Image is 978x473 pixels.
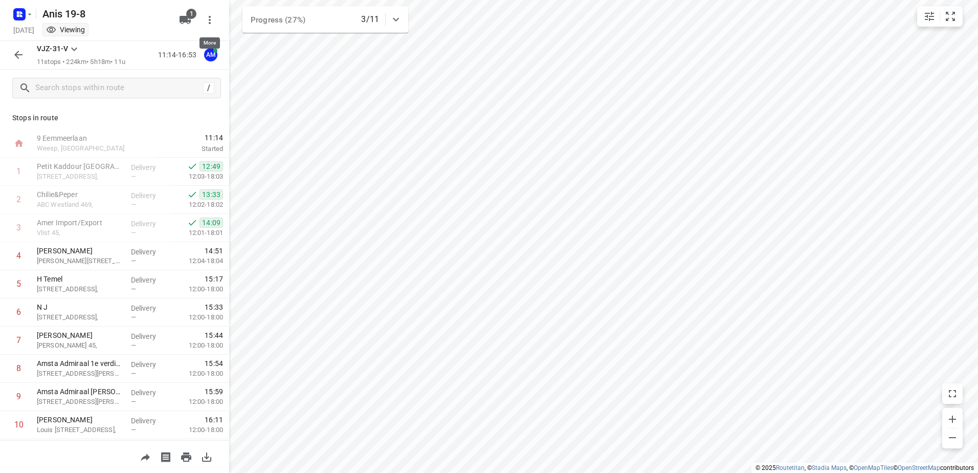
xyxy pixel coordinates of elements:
[37,256,123,266] p: Martini van Geffenstraat 29C,
[176,451,196,461] span: Print route
[131,285,136,293] span: —
[131,257,136,265] span: —
[46,25,85,35] div: You are currently in view mode. To make any changes, go to edit project.
[205,358,223,369] span: 15:54
[172,312,223,322] p: 12:00-18:00
[251,15,305,25] span: Progress (27%)
[172,284,223,294] p: 12:00-18:00
[172,228,223,238] p: 12:01-18:01
[131,219,169,229] p: Delivery
[16,251,21,261] div: 4
[131,388,169,398] p: Delivery
[205,246,223,256] span: 14:51
[131,359,169,370] p: Delivery
[172,425,223,435] p: 12:00-18:00
[37,274,123,284] p: H Temel
[37,397,123,407] p: Admiraal de Ruijterweg 541,
[16,166,21,176] div: 1
[187,218,197,228] svg: Done
[242,6,408,33] div: Progress (27%)3/11
[361,13,379,26] p: 3/11
[131,416,169,426] p: Delivery
[187,161,197,171] svg: Done
[37,302,123,312] p: N J
[919,6,940,27] button: Map settings
[131,398,136,405] span: —
[131,201,136,208] span: —
[201,50,221,59] span: Assigned to Anis M
[199,189,223,200] span: 13:33
[131,331,169,341] p: Delivery
[37,200,123,210] p: ABC Westland 469,
[37,44,68,54] p: VJZ-31-V
[158,50,201,60] p: 11:14-16:53
[131,190,169,201] p: Delivery
[37,133,143,143] p: 9 Eemmeerlaan
[205,415,223,425] span: 16:11
[37,161,123,171] p: Petit Kaddour [GEOGRAPHIC_DATA]
[199,161,223,171] span: 12:49
[131,341,136,349] span: —
[16,279,21,289] div: 5
[898,464,940,471] a: OpenStreetMap
[854,464,893,471] a: OpenMapTiles
[131,313,136,321] span: —
[35,80,203,96] input: Search stops within route
[196,451,217,461] span: Download route
[14,420,24,429] div: 10
[131,275,169,285] p: Delivery
[12,113,217,123] p: Stops in route
[755,464,974,471] li: © 2025 , © , © © contributors
[37,340,123,351] p: Adolphine Eduardine Kokplantsoen 45,
[16,335,21,345] div: 7
[37,284,123,294] p: [STREET_ADDRESS],
[131,426,136,434] span: —
[16,307,21,317] div: 6
[37,369,123,379] p: Admiraal de Ruijterweg 541,
[155,144,223,154] p: Started
[812,464,847,471] a: Stadia Maps
[940,6,961,27] button: Fit zoom
[203,82,214,94] div: /
[172,340,223,351] p: 12:00-18:00
[37,330,123,340] p: [PERSON_NAME]
[16,363,21,373] div: 8
[172,369,223,379] p: 12:00-18:00
[917,6,963,27] div: small contained button group
[186,9,196,19] span: 1
[172,200,223,210] p: 12:02-18:02
[37,228,123,238] p: Vlist 45,
[37,143,143,154] p: Weesp, [GEOGRAPHIC_DATA]
[37,358,123,369] p: Amsta Admiraal 1e verdieping
[205,330,223,340] span: 15:44
[131,303,169,313] p: Delivery
[37,386,123,397] p: Amsta Admiraal [PERSON_NAME]
[131,173,136,180] span: —
[37,312,123,322] p: [STREET_ADDRESS],
[172,256,223,266] p: 12:04-18:04
[131,229,136,236] span: —
[187,189,197,200] svg: Done
[175,10,195,30] button: 1
[172,397,223,407] p: 12:00-18:00
[37,171,123,182] p: [STREET_ADDRESS],
[16,392,21,401] div: 9
[16,223,21,232] div: 3
[172,171,223,182] p: 12:03-18:03
[37,415,123,425] p: [PERSON_NAME]
[37,218,123,228] p: Amer Import/Export
[16,195,21,204] div: 2
[37,425,123,435] p: Louis [STREET_ADDRESS],
[205,386,223,397] span: 15:59
[205,274,223,284] span: 15:17
[131,162,169,173] p: Delivery
[776,464,805,471] a: Routetitan
[131,247,169,257] p: Delivery
[131,370,136,377] span: —
[199,218,223,228] span: 14:09
[37,189,123,200] p: Chilie&Peper
[205,302,223,312] span: 15:33
[37,246,123,256] p: [PERSON_NAME]
[155,133,223,143] span: 11:14
[37,57,125,67] p: 11 stops • 224km • 5h18m • 11u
